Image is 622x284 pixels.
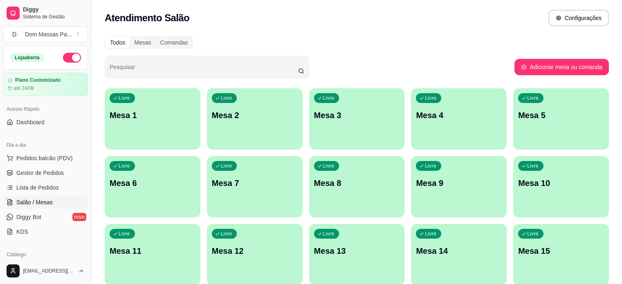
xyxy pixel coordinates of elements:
[130,37,155,48] div: Mesas
[207,88,303,150] button: LivreMesa 2
[416,177,502,189] p: Mesa 9
[425,163,436,169] p: Livre
[416,245,502,257] p: Mesa 14
[323,95,335,101] p: Livre
[16,198,53,206] span: Salão / Mesas
[3,181,88,194] a: Lista de Pedidos
[16,213,41,221] span: Diggy Bot
[156,37,193,48] div: Comandas
[411,88,507,150] button: LivreMesa 4
[221,230,232,237] p: Livre
[3,116,88,129] a: Dashboard
[13,85,34,92] article: até 24/08
[16,154,73,162] span: Pedidos balcão (PDV)
[3,139,88,152] div: Dia a dia
[110,110,195,121] p: Mesa 1
[23,6,85,13] span: Diggy
[105,88,200,150] button: LivreMesa 1
[3,73,88,96] a: Plano Customizadoaté 24/08
[514,59,609,75] button: Adicionar mesa ou comanda
[3,196,88,209] a: Salão / Mesas
[106,37,130,48] div: Todos
[3,225,88,238] a: KDS
[15,77,61,83] article: Plano Customizado
[3,210,88,224] a: Diggy Botnovo
[119,163,130,169] p: Livre
[513,156,609,217] button: LivreMesa 10
[16,118,45,126] span: Dashboard
[527,230,539,237] p: Livre
[3,26,88,42] button: Select a team
[110,245,195,257] p: Mesa 11
[518,245,604,257] p: Mesa 15
[23,268,75,274] span: [EMAIL_ADDRESS][DOMAIN_NAME]
[527,95,539,101] p: Livre
[16,169,64,177] span: Gestor de Pedidos
[25,30,72,38] div: Dom Massas Pa ...
[3,103,88,116] div: Acesso Rápido
[119,230,130,237] p: Livre
[411,156,507,217] button: LivreMesa 9
[314,110,400,121] p: Mesa 3
[314,177,400,189] p: Mesa 8
[309,88,405,150] button: LivreMesa 3
[16,183,59,192] span: Lista de Pedidos
[3,166,88,179] a: Gestor de Pedidos
[16,228,28,236] span: KDS
[3,3,88,23] a: DiggySistema de Gestão
[105,156,200,217] button: LivreMesa 6
[3,261,88,281] button: [EMAIL_ADDRESS][DOMAIN_NAME]
[518,177,604,189] p: Mesa 10
[110,66,298,74] input: Pesquisar
[425,95,436,101] p: Livre
[3,248,88,261] div: Catálogo
[23,13,85,20] span: Sistema de Gestão
[513,88,609,150] button: LivreMesa 5
[518,110,604,121] p: Mesa 5
[221,163,232,169] p: Livre
[323,230,335,237] p: Livre
[212,177,298,189] p: Mesa 7
[425,230,436,237] p: Livre
[212,245,298,257] p: Mesa 12
[105,11,189,25] h2: Atendimento Salão
[548,10,609,26] button: Configurações
[63,53,81,63] button: Alterar Status
[212,110,298,121] p: Mesa 2
[10,53,44,62] div: Loja aberta
[110,177,195,189] p: Mesa 6
[309,156,405,217] button: LivreMesa 8
[207,156,303,217] button: LivreMesa 7
[3,152,88,165] button: Pedidos balcão (PDV)
[221,95,232,101] p: Livre
[119,95,130,101] p: Livre
[314,245,400,257] p: Mesa 13
[323,163,335,169] p: Livre
[416,110,502,121] p: Mesa 4
[527,163,539,169] p: Livre
[10,30,18,38] span: D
